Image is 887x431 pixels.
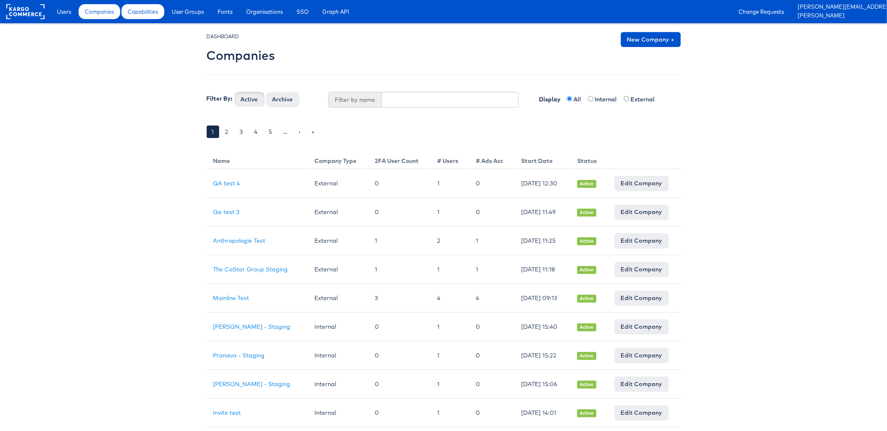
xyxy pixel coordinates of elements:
td: 0 [368,341,430,370]
th: Company Type [308,150,368,169]
a: Pranava - Staging [213,352,265,359]
td: 0 [469,370,515,399]
a: 1 [207,126,219,138]
td: 0 [368,169,430,198]
a: Edit Company [615,319,669,334]
a: Qa test 3 [213,208,240,216]
a: Invite test [213,409,241,416]
a: Edit Company [615,377,669,392]
a: › [294,126,306,138]
a: Anthropologie Test [213,237,266,244]
a: Edit Company [615,204,669,219]
td: [DATE] 14:01 [515,399,571,427]
th: Start Date [515,150,571,169]
label: Display [531,92,565,103]
td: 4 [430,284,469,313]
span: Companies [85,7,114,16]
td: 1 [430,370,469,399]
small: DASHBOARD [207,33,240,39]
span: User Groups [172,7,204,16]
td: 0 [469,341,515,370]
th: Status [571,150,608,169]
span: Active [577,180,596,188]
td: [DATE] 11:18 [515,255,571,284]
label: Internal [595,95,622,103]
a: Change Requests [732,4,790,19]
td: 1 [368,227,430,255]
a: 5 [264,126,277,138]
td: 0 [469,313,515,341]
a: SSO [290,4,315,19]
td: 0 [469,198,515,227]
span: Active [577,381,596,389]
a: » [307,126,320,138]
a: [PERSON_NAME] - Staging [213,323,291,330]
td: External [308,284,368,313]
span: Graph API [322,7,349,16]
td: 4 [469,284,515,313]
span: Organisations [246,7,283,16]
td: 1 [430,399,469,427]
td: 1 [430,313,469,341]
td: 1 [430,341,469,370]
a: Edit Company [615,262,669,277]
span: Capabilities [128,7,158,16]
a: User Groups [166,4,210,19]
td: 1 [430,255,469,284]
th: Name [207,150,308,169]
a: Edit Company [615,291,669,305]
td: 0 [368,198,430,227]
label: All [574,95,586,103]
td: [DATE] 11:25 [515,227,571,255]
td: [DATE] 15:22 [515,341,571,370]
a: Mainline Test [213,294,250,302]
span: Filter by name [328,92,381,108]
label: External [631,95,660,103]
td: External [308,227,368,255]
a: Edit Company [615,233,669,248]
a: Companies [79,4,120,19]
td: 0 [469,399,515,427]
span: Fonts [217,7,232,16]
a: Capabilities [121,4,164,19]
span: Active [577,352,596,360]
span: Active [577,295,596,303]
th: # Ads Acc [469,150,515,169]
a: [PERSON_NAME] [798,12,881,20]
td: 0 [368,399,430,427]
td: [DATE] 15:06 [515,370,571,399]
span: Active [577,323,596,331]
td: Internal [308,370,368,399]
a: Fonts [211,4,239,19]
a: Edit Company [615,176,669,191]
span: Active [577,209,596,217]
a: New Company + [621,32,681,47]
td: Internal [308,313,368,341]
a: QA test 4 [213,180,240,187]
td: [DATE] 09:13 [515,284,571,313]
span: Users [57,7,71,16]
button: Archive [266,92,299,107]
td: Internal [308,341,368,370]
td: External [308,169,368,198]
a: [PERSON_NAME][EMAIL_ADDRESS][DOMAIN_NAME] [798,3,881,12]
a: … [279,126,293,138]
span: Active [577,409,596,417]
td: 2 [430,227,469,255]
td: 1 [469,227,515,255]
a: Edit Company [615,348,669,363]
a: Organisations [240,4,289,19]
td: 1 [368,255,430,284]
td: 0 [368,313,430,341]
h2: Companies [207,49,275,62]
td: [DATE] 11:49 [515,198,571,227]
th: 2FA User Count [368,150,430,169]
a: Users [51,4,77,19]
a: 2 [220,126,234,138]
td: External [308,255,368,284]
td: 3 [368,284,430,313]
button: Active [235,92,264,107]
span: Active [577,237,596,245]
a: Edit Company [615,405,669,420]
td: [DATE] 15:40 [515,313,571,341]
